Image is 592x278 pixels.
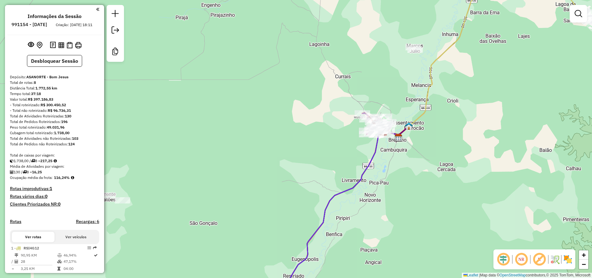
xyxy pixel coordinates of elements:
td: 28 [20,258,57,265]
strong: R$ 397.186,83 [28,97,53,102]
strong: 1.772,55 km [35,86,57,90]
td: / [11,258,14,265]
button: Exibir sessão original [27,40,35,50]
div: 1.738,00 / 8 = [10,158,99,164]
div: Total de Pedidos não Roteirizados: [10,141,99,147]
div: Atividade não roteirizada - MERCADINHO VENDE BAR [115,197,130,203]
div: Cubagem total roteirizado: [10,130,99,136]
div: Map data © contributors,© 2025 TomTom, Microsoft [462,273,592,278]
h4: Rotas improdutivas: [10,186,99,191]
h4: Clientes Priorizados NR: [10,202,99,207]
a: OpenStreetMap [500,273,526,277]
span: Exibir rótulo [532,252,547,267]
span: RSI4G12 [24,246,39,250]
span: − [582,260,586,268]
a: Zoom out [579,260,588,269]
i: Distância Total [15,253,18,257]
a: Rotas [10,219,21,224]
strong: 130 [65,114,71,118]
a: Leaflet [463,273,478,277]
strong: 103 [72,136,78,141]
i: Tempo total em rota [57,267,60,271]
i: Total de Atividades [10,170,14,174]
div: 130 / 8 = [10,169,99,175]
em: Média calculada utilizando a maior ocupação (%Peso ou %Cubagem) de cada rota da sessão. Rotas cro... [71,176,74,180]
td: = [11,266,14,272]
i: % de utilização do peso [57,253,62,257]
span: Ocultar NR [514,252,529,267]
button: Desbloquear Sessão [27,55,82,67]
div: Depósito: [10,74,99,80]
button: Ver veículos [55,232,97,242]
button: Visualizar relatório de Roteirização [57,41,65,49]
strong: 1 [50,186,52,191]
button: Logs desbloquear sessão [49,40,57,50]
a: Clique aqui para minimizar o painel [96,6,99,13]
h4: Recargas: 6 [76,219,99,224]
strong: 37:18 [31,91,41,96]
img: ASANORTE - Bom Jesus [395,134,403,142]
strong: 116,24% [54,175,70,180]
strong: R$ 96.736,31 [48,108,71,113]
td: 90,95 KM [20,252,57,258]
a: Exportar sessão [109,24,121,38]
a: Exibir filtros [572,7,585,20]
i: % de utilização da cubagem [57,260,62,263]
strong: ASANORTE - Bom Jesus [26,75,68,79]
i: Cubagem total roteirizado [10,159,14,163]
button: Visualizar Romaneio [65,41,74,50]
button: Centralizar mapa no depósito ou ponto de apoio [35,40,44,50]
i: Rota otimizada [94,253,98,257]
strong: 1.738,00 [54,130,69,135]
img: Exibir/Ocultar setores [563,254,573,264]
strong: R$ 300.450,52 [41,103,66,107]
strong: 0 [58,201,60,207]
div: Total de Pedidos Roteirizados: [10,119,99,125]
a: Zoom in [579,250,588,260]
strong: 217,25 [40,158,52,163]
div: Distância Total: [10,85,99,91]
h6: 991154 - [DATE] [11,22,47,27]
div: Total de rotas: [10,80,99,85]
strong: 124 [68,142,75,146]
strong: 16,25 [32,170,42,174]
td: 47,17% [63,258,93,265]
span: | [479,273,480,277]
div: Criação: [DATE] 18:11 [53,22,95,28]
td: 46,94% [63,252,93,258]
div: Total de caixas por viagem: [10,153,99,158]
div: - Total roteirizado: [10,102,99,108]
i: Total de rotas [31,159,35,163]
strong: 0 [45,194,47,199]
i: Meta Caixas/viagem: 1,00 Diferença: 216,25 [54,159,57,163]
a: Criar modelo [109,45,121,59]
div: Valor total: [10,97,99,102]
img: Bom Jesus [405,122,413,130]
strong: 196 [61,119,68,124]
button: Imprimir Rotas [74,41,83,50]
div: - Total não roteirizado: [10,108,99,113]
span: + [582,251,586,259]
div: Atividade não roteirizada - MERCADINHO SOUSA [407,47,423,53]
em: Opções [87,246,91,250]
span: Ocultar deslocamento [496,252,511,267]
i: Total de Atividades [15,260,18,263]
strong: 8 [34,80,36,85]
span: Ocupação média da frota: [10,175,53,180]
div: Tempo total: [10,91,99,97]
div: Atividade não roteirizada - BAR DO MARCENIO [100,193,116,199]
img: Fluxo de ruas [550,254,560,264]
button: Ver rotas [12,232,55,242]
h4: Informações da Sessão [28,13,82,19]
td: 04:00 [63,266,93,272]
a: Nova sessão e pesquisa [109,7,121,21]
i: Total de rotas [23,170,27,174]
span: 1 - [11,246,39,250]
div: Total de Atividades não Roteirizadas: [10,136,99,141]
div: Média de Atividades por viagem: [10,164,99,169]
strong: 49.031,96 [47,125,64,130]
em: Rota exportada [93,246,97,250]
div: Atividade não roteirizada - RESENHAS DISTRIBUIDO [405,44,421,50]
h4: Rotas vários dias: [10,194,99,199]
